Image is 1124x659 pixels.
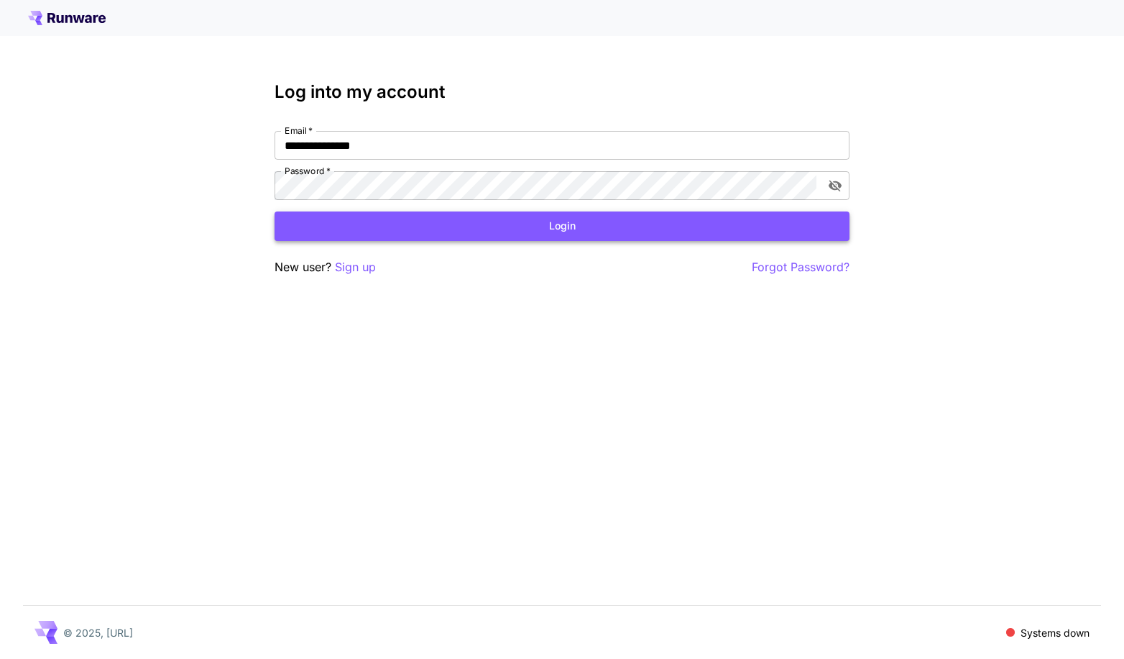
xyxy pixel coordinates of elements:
[335,258,376,276] button: Sign up
[1021,625,1090,640] p: Systems down
[822,173,848,199] button: toggle password visibility
[63,625,133,640] p: © 2025, [URL]
[285,165,331,177] label: Password
[285,124,313,137] label: Email
[275,212,849,241] button: Login
[752,258,849,276] button: Forgot Password?
[275,258,376,276] p: New user?
[275,82,849,102] h3: Log into my account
